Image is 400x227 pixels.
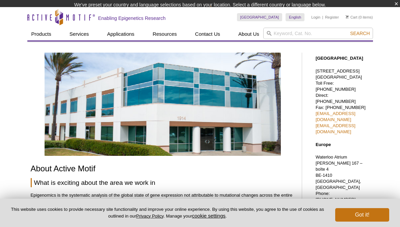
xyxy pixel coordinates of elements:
[149,28,181,40] a: Resources
[316,161,363,190] span: [PERSON_NAME] 167 – boîte 4 BE-1410 [GEOGRAPHIC_DATA], [GEOGRAPHIC_DATA]
[311,15,320,20] a: Login
[346,15,357,20] a: Cart
[316,111,355,122] a: [EMAIL_ADDRESS][DOMAIN_NAME]
[136,214,163,219] a: Privacy Policy
[325,15,339,20] a: Register
[348,30,372,36] button: Search
[234,28,263,40] a: About Us
[237,13,283,21] a: [GEOGRAPHIC_DATA]
[192,213,225,219] button: cookie settings
[346,13,373,21] li: (0 items)
[11,206,324,219] p: This website uses cookies to provide necessary site functionality and improve your online experie...
[103,28,138,40] a: Applications
[210,5,228,21] img: Change Here
[286,13,304,21] a: English
[350,31,370,36] span: Search
[335,208,389,222] button: Got it!
[31,164,295,174] h1: About Active Motif
[263,28,373,39] input: Keyword, Cat. No.
[316,123,355,134] a: [EMAIL_ADDRESS][DOMAIN_NAME]
[346,15,349,19] img: Your Cart
[27,28,55,40] a: Products
[191,28,224,40] a: Contact Us
[98,15,166,21] h2: Enabling Epigenetics Research
[316,68,370,135] p: [STREET_ADDRESS] [GEOGRAPHIC_DATA] Toll Free: [PHONE_NUMBER] Direct: [PHONE_NUMBER] Fax: [PHONE_N...
[316,56,363,61] strong: [GEOGRAPHIC_DATA]
[65,28,93,40] a: Services
[31,192,295,223] p: Epigenomics is the systematic analysis of the global state of gene expression not attributable to...
[322,13,323,21] li: |
[31,178,295,187] h2: What is exciting about the area we work in
[316,142,331,147] strong: Europe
